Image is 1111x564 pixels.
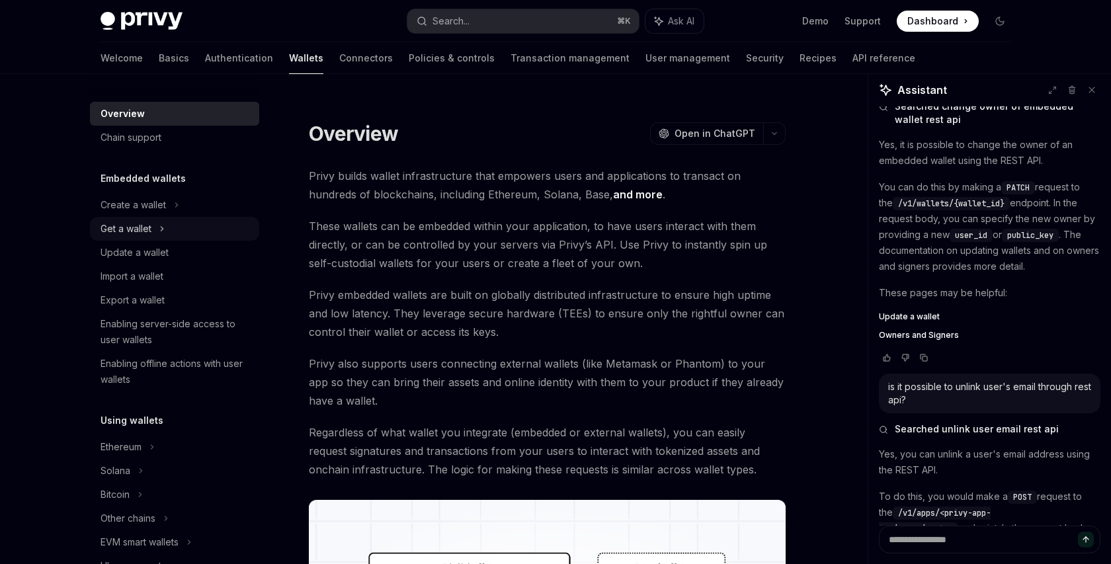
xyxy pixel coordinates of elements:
[90,126,259,149] a: Chain support
[101,413,163,428] h5: Using wallets
[309,423,786,479] span: Regardless of what wallet you integrate (embedded or external wallets), you can easily request si...
[888,380,1091,407] div: is it possible to unlink user's email through rest api?
[1078,532,1094,547] button: Send message
[90,264,259,288] a: Import a wallet
[407,9,639,33] button: Search...⌘K
[101,510,155,526] div: Other chains
[101,171,186,186] h5: Embedded wallets
[101,439,142,455] div: Ethereum
[90,241,259,264] a: Update a wallet
[800,42,837,74] a: Recipes
[101,12,183,30] img: dark logo
[645,42,730,74] a: User management
[90,102,259,126] a: Overview
[989,11,1010,32] button: Toggle dark mode
[675,127,755,140] span: Open in ChatGPT
[879,330,959,341] span: Owners and Signers
[90,352,259,391] a: Enabling offline actions with user wallets
[879,423,1100,436] button: Searched unlink user email rest api
[897,11,979,32] a: Dashboard
[879,311,1100,322] a: Update a wallet
[159,42,189,74] a: Basics
[746,42,784,74] a: Security
[101,130,161,145] div: Chain support
[879,311,940,322] span: Update a wallet
[511,42,630,74] a: Transaction management
[879,100,1100,126] button: Searched change owner of embedded wallet rest api
[101,221,151,237] div: Get a wallet
[101,268,163,284] div: Import a wallet
[309,354,786,410] span: Privy also supports users connecting external wallets (like Metamask or Phantom) to your app so t...
[289,42,323,74] a: Wallets
[879,508,991,534] span: /v1/apps/<privy-app-id>/users/unlink
[617,16,631,26] span: ⌘ K
[898,198,1005,209] span: /v1/wallets/{wallet_id}
[668,15,694,28] span: Ask AI
[879,330,1100,341] a: Owners and Signers
[101,463,130,479] div: Solana
[101,106,145,122] div: Overview
[802,15,829,28] a: Demo
[1007,230,1053,241] span: public_key
[879,285,1100,301] p: These pages may be helpful:
[101,316,251,348] div: Enabling server-side access to user wallets
[897,82,947,98] span: Assistant
[879,446,1100,478] p: Yes, you can unlink a user's email address using the REST API.
[339,42,393,74] a: Connectors
[101,534,179,550] div: EVM smart wallets
[101,292,165,308] div: Export a wallet
[879,137,1100,169] p: Yes, it is possible to change the owner of an embedded wallet using the REST API.
[309,122,398,145] h1: Overview
[309,217,786,272] span: These wallets can be embedded within your application, to have users interact with them directly,...
[409,42,495,74] a: Policies & controls
[101,42,143,74] a: Welcome
[645,9,704,33] button: Ask AI
[101,487,130,503] div: Bitcoin
[879,179,1100,274] p: You can do this by making a request to the endpoint. In the request body, you can specify the new...
[613,188,663,202] a: and more
[432,13,470,29] div: Search...
[205,42,273,74] a: Authentication
[844,15,881,28] a: Support
[309,167,786,204] span: Privy builds wallet infrastructure that empowers users and applications to transact on hundreds o...
[1013,492,1032,503] span: POST
[309,286,786,341] span: Privy embedded wallets are built on globally distributed infrastructure to ensure high uptime and...
[907,15,958,28] span: Dashboard
[90,312,259,352] a: Enabling server-side access to user wallets
[852,42,915,74] a: API reference
[101,245,169,261] div: Update a wallet
[895,100,1100,126] span: Searched change owner of embedded wallet rest api
[895,423,1059,436] span: Searched unlink user email rest api
[101,356,251,387] div: Enabling offline actions with user wallets
[1007,182,1030,193] span: PATCH
[650,122,763,145] button: Open in ChatGPT
[101,197,166,213] div: Create a wallet
[955,230,987,241] span: user_id
[90,288,259,312] a: Export a wallet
